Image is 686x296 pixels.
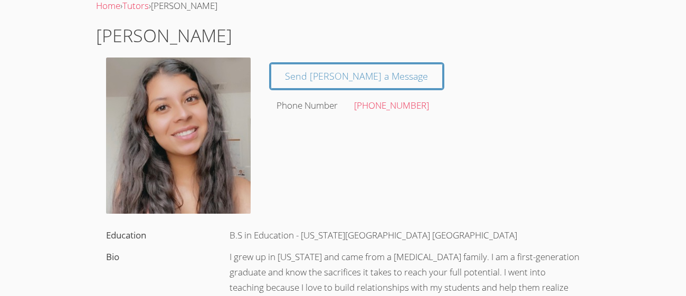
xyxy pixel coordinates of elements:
[354,99,429,111] a: [PHONE_NUMBER]
[106,58,251,214] img: IMG_2840.jpeg
[106,229,146,241] label: Education
[96,22,590,49] h1: [PERSON_NAME]
[220,225,590,246] div: B.S in Education - [US_STATE][GEOGRAPHIC_DATA] [GEOGRAPHIC_DATA]
[277,99,338,111] label: Phone Number
[271,64,443,89] a: Send [PERSON_NAME] a Message
[106,251,119,263] label: Bio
